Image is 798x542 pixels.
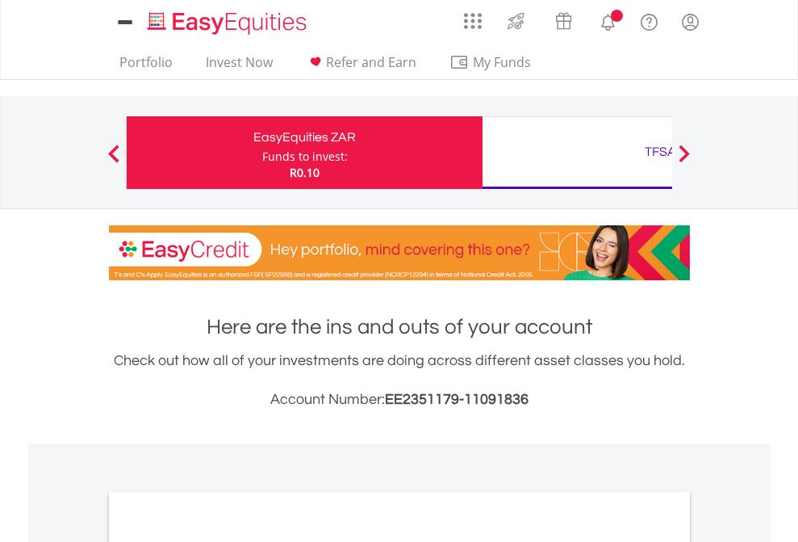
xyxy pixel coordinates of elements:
a: Portfolio [113,54,179,79]
a: FAQ's and Support [629,4,670,36]
a: Refer and Earn [299,54,423,79]
img: EasyEquities_Logo.png [144,10,313,36]
div: EasyEquities ZAR [136,126,473,149]
div: Funds to invest: [262,149,348,165]
div: Check out how all of your investments are doing across different asset classes you hold. [109,350,690,411]
img: vouchers-v2.svg [550,8,577,34]
a: Vouchers [540,4,587,34]
span: Refer and Earn [326,53,416,71]
h3: Account Number: [109,389,690,411]
a: AppsGrid [453,4,492,30]
span: EE2351179-11091836 [385,392,529,407]
img: thrive-v2.svg [503,8,529,34]
span: My Funds [449,52,555,73]
a: Home page [141,4,313,36]
button: Previous [98,153,130,169]
span: R0.10 [290,165,320,180]
button: Next [668,153,700,169]
a: Invest Now [199,54,279,79]
a: My Profile [670,4,711,40]
img: EasyCredit Promotion Banner [109,225,690,280]
h1: Here are the ins and outs of your account [109,313,690,342]
a: Notifications [587,4,629,36]
img: grid-menu-icon.svg [464,12,482,30]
